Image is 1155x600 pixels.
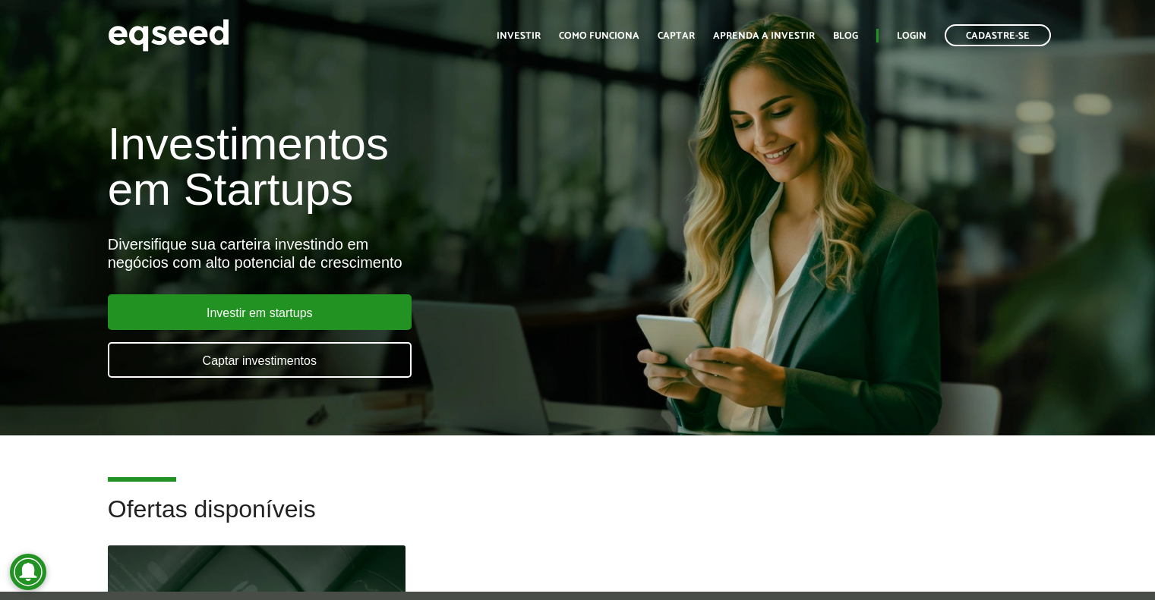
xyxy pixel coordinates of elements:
[559,31,639,41] a: Como funciona
[945,24,1051,46] a: Cadastre-se
[108,235,663,272] div: Diversifique sua carteira investindo em negócios com alto potencial de crescimento
[833,31,858,41] a: Blog
[108,121,663,212] h1: Investimentos em Startups
[897,31,926,41] a: Login
[713,31,815,41] a: Aprenda a investir
[108,342,412,378] a: Captar investimentos
[108,15,229,55] img: EqSeed
[658,31,695,41] a: Captar
[108,496,1048,545] h2: Ofertas disponíveis
[497,31,541,41] a: Investir
[108,294,412,330] a: Investir em startups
